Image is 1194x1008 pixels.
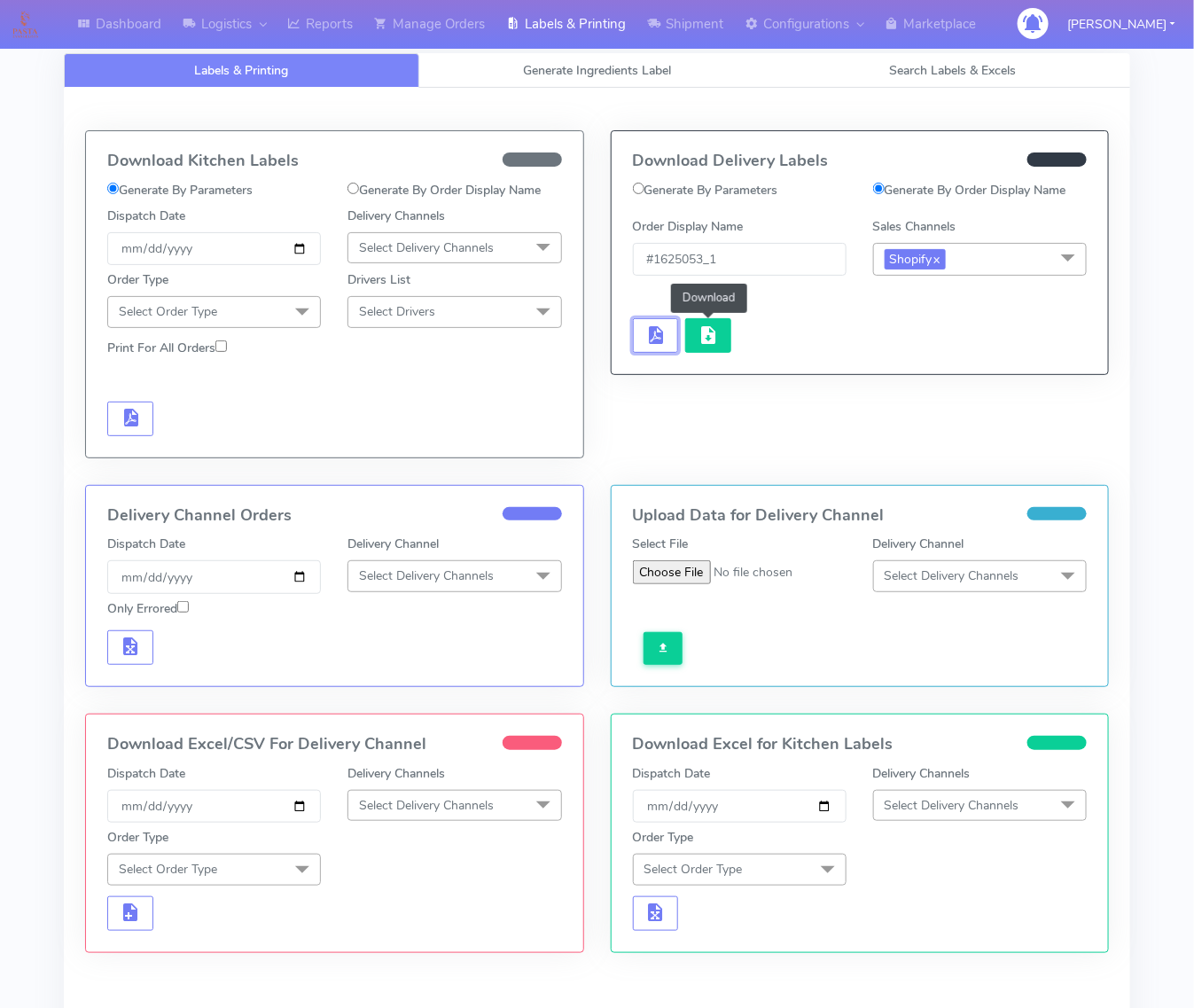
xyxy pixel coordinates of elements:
h4: Download Delivery Labels [633,152,1088,170]
h4: Download Excel/CSV For Delivery Channel [107,736,562,754]
label: Select File [633,535,689,553]
label: Print For All Orders [107,339,227,357]
input: Generate By Order Display Name [347,183,359,194]
label: Only Errored [107,599,189,618]
label: Delivery Channels [347,764,445,783]
label: Dispatch Date [633,764,711,783]
label: Dispatch Date [107,207,185,225]
input: Generate By Parameters [633,183,644,194]
input: Print For All Orders [215,340,227,352]
label: Order Type [107,270,168,289]
label: Order Type [633,828,694,847]
label: Delivery Channels [873,764,971,783]
label: Dispatch Date [107,764,185,783]
label: Drivers List [347,270,410,289]
button: [PERSON_NAME] [1054,6,1189,43]
label: Generate By Order Display Name [873,181,1066,199]
input: Only Errored [177,601,189,613]
label: Delivery Channel [873,535,964,553]
span: Select Order Type [119,303,217,320]
label: Generate By Parameters [633,181,778,199]
a: x [933,249,940,268]
span: Select Delivery Channels [885,567,1019,584]
span: Labels & Printing [195,62,289,79]
span: Select Delivery Channels [885,797,1019,814]
label: Dispatch Date [107,535,185,553]
label: Generate By Parameters [107,181,253,199]
h4: Upload Data for Delivery Channel [633,507,1088,525]
span: Generate Ingredients Label [523,62,671,79]
label: Generate By Order Display Name [347,181,541,199]
h4: Delivery Channel Orders [107,507,562,525]
label: Order Display Name [633,217,744,236]
span: Shopify [885,249,946,270]
span: Select Order Type [644,861,743,878]
h4: Download Kitchen Labels [107,152,562,170]
label: Order Type [107,828,168,847]
span: Select Drivers [359,303,435,320]
ul: Tabs [64,53,1130,88]
span: Select Delivery Channels [359,567,494,584]
span: Search Labels & Excels [889,62,1016,79]
label: Delivery Channel [347,535,439,553]
span: Select Order Type [119,861,217,878]
label: Delivery Channels [347,207,445,225]
input: Generate By Parameters [107,183,119,194]
input: Generate By Order Display Name [873,183,885,194]
label: Sales Channels [873,217,956,236]
span: Select Delivery Channels [359,239,494,256]
h4: Download Excel for Kitchen Labels [633,736,1088,754]
span: Select Delivery Channels [359,797,494,814]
